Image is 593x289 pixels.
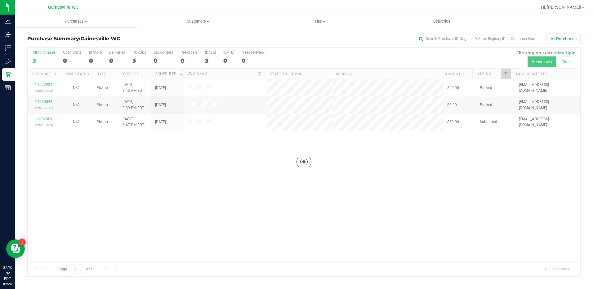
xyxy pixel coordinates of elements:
[541,5,581,10] span: Hi, [PERSON_NAME]!
[18,238,26,246] iframe: Resource center unread badge
[15,19,137,24] span: Purchases
[425,19,459,24] span: Deliveries
[381,15,503,28] a: Deliveries
[5,71,11,78] inline-svg: Retail
[6,239,25,258] iframe: Resource center
[546,33,581,44] button: All Purchases
[259,15,381,28] a: Tills
[15,15,137,28] a: Purchases
[5,45,11,51] inline-svg: Inventory
[137,19,258,24] span: Customers
[3,282,12,286] p: 09/20
[5,85,11,91] inline-svg: Reports
[416,34,540,43] input: Search Purchase ID, Original ID, State Registry ID or Customer Name...
[48,5,78,10] span: Gainesville WC
[5,18,11,24] inline-svg: Analytics
[27,36,212,42] h3: Purchase Summary:
[3,265,12,282] p: 07:10 PM EDT
[81,36,120,42] span: Gainesville WC
[137,15,259,28] a: Customers
[259,19,381,24] span: Tills
[5,58,11,64] inline-svg: Outbound
[5,31,11,38] inline-svg: Inbound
